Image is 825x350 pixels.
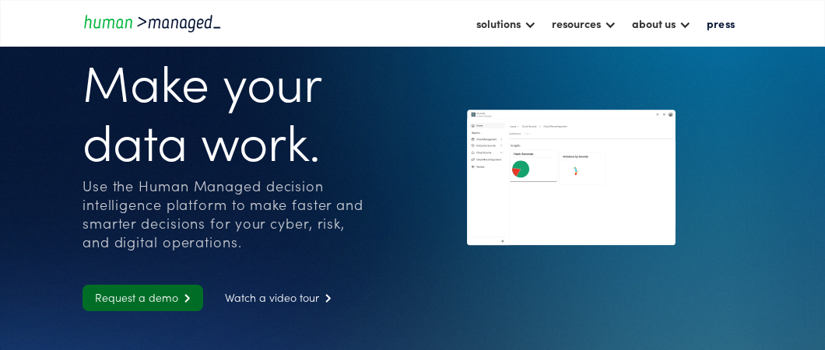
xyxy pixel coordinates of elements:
g: Insights [511,145,521,147]
div: about us [632,14,676,33]
a: press [699,10,742,37]
g: Home [477,124,483,126]
a: home [82,12,223,33]
div: resources [552,14,601,33]
g: Cloud Misconfiguration [543,125,567,128]
div: solutions [476,14,521,33]
div: resources [544,10,624,37]
div: Use the Human Managed decision intelligence platform to make faster and smarter decisions for you... [82,177,365,251]
h1: Make your data work. [82,51,365,169]
g: Enterprise Security [477,145,496,147]
g: Dashboard [510,133,521,135]
a: Request a demo [82,285,203,311]
g: Reports [472,132,479,135]
g: Home [511,126,517,128]
a: Watch a video tour [212,285,344,311]
div: about us [624,10,699,37]
span:  [319,293,332,303]
g: Cloud Misconfigurations [476,159,501,161]
g: Asset Management [476,138,496,141]
g: I.DE.A. [525,133,531,135]
div: solutions [469,10,544,37]
span:  [178,293,191,303]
